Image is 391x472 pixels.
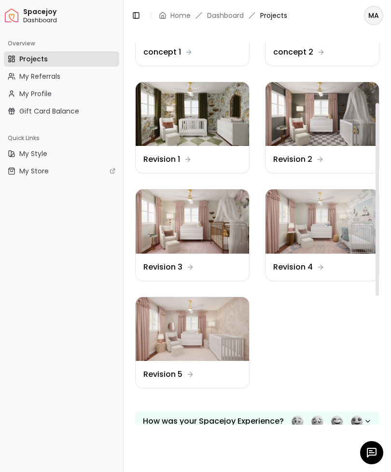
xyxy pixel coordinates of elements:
[136,189,249,253] img: Revision 3
[19,89,52,99] span: My Profile
[265,82,379,146] img: Revision 2
[5,9,18,22] img: Spacejoy Logo
[135,412,379,431] button: How was your Spacejoy Experience?Feeling terribleFeeling badFeeling goodFeeling awesome
[265,189,379,253] img: Revision 4
[19,149,47,158] span: My Style
[4,36,119,51] div: Overview
[19,54,48,64] span: Projects
[143,46,181,58] dd: concept 1
[135,297,250,388] a: Revision 5Revision 5
[4,51,119,67] a: Projects
[273,46,313,58] dd: concept 2
[273,261,313,273] dd: Revision 4
[19,106,79,116] span: Gift Card Balance
[23,8,119,16] span: Spacejoy
[143,415,284,427] p: How was your Spacejoy Experience?
[4,146,119,161] a: My Style
[4,103,119,119] a: Gift Card Balance
[159,11,287,20] nav: breadcrumb
[136,297,249,361] img: Revision 5
[4,163,119,179] a: My Store
[135,82,250,173] a: Revision 1Revision 1
[143,369,182,380] dd: Revision 5
[273,154,312,165] dd: Revision 2
[4,69,119,84] a: My Referrals
[4,130,119,146] div: Quick Links
[265,82,379,173] a: Revision 2Revision 2
[136,82,249,146] img: Revision 1
[19,72,60,81] span: My Referrals
[19,166,49,176] span: My Store
[207,11,244,20] a: Dashboard
[265,189,379,281] a: Revision 4Revision 4
[364,6,383,25] button: MA
[365,7,382,24] span: MA
[260,11,287,20] span: Projects
[135,189,250,281] a: Revision 3Revision 3
[5,9,18,22] a: Spacejoy
[4,86,119,101] a: My Profile
[23,16,119,24] span: Dashboard
[170,11,191,20] a: Home
[143,154,180,165] dd: Revision 1
[143,261,182,273] dd: Revision 3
